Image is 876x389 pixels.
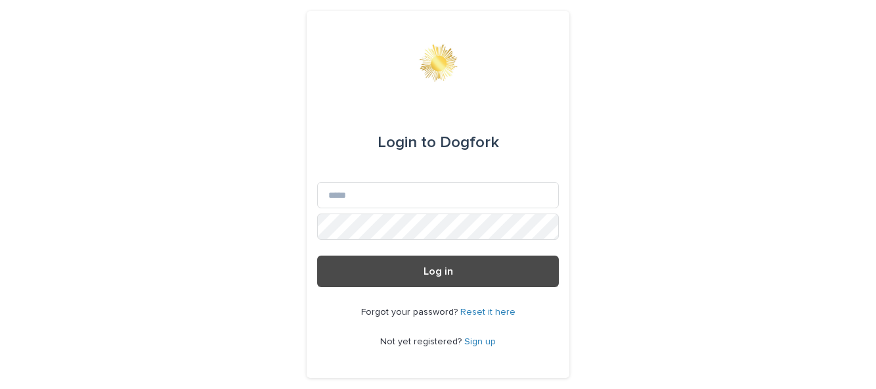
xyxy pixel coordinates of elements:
a: Sign up [464,337,496,346]
span: Log in [424,266,453,277]
span: Not yet registered? [380,337,464,346]
span: Login to [378,135,436,150]
div: Dogfork [378,124,499,161]
a: Reset it here [460,308,515,317]
img: 0ffKfDbyRa2Iv8hnaAqg [416,43,460,82]
span: Forgot your password? [361,308,460,317]
button: Log in [317,256,559,287]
